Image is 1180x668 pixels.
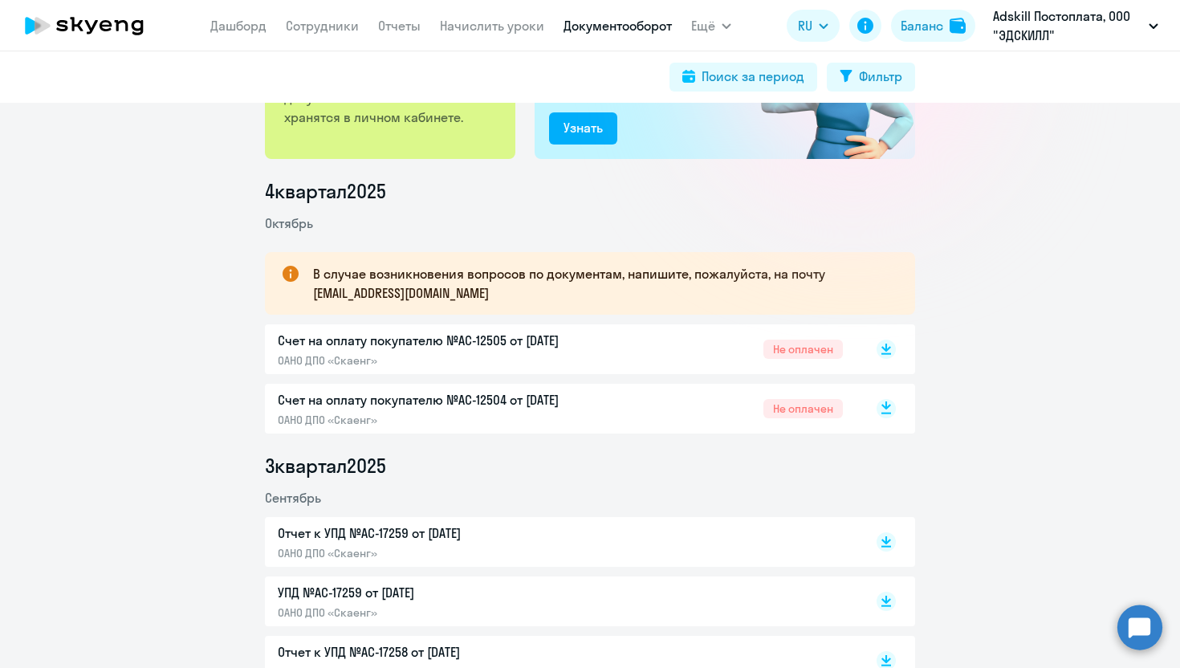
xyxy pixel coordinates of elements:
p: ОАНО ДПО «Скаенг» [278,353,615,368]
span: Октябрь [265,215,313,231]
a: Счет на оплату покупателю №AC-12505 от [DATE]ОАНО ДПО «Скаенг»Не оплачен [278,331,843,368]
p: В случае возникновения вопросов по документам, напишите, пожалуйста, на почту [EMAIL_ADDRESS][DOM... [313,264,886,303]
span: RU [798,16,812,35]
a: Счет на оплату покупателю №AC-12504 от [DATE]ОАНО ДПО «Скаенг»Не оплачен [278,390,843,427]
span: Ещё [691,16,715,35]
p: ОАНО ДПО «Скаенг» [278,546,615,560]
span: Не оплачен [763,340,843,359]
button: Поиск за период [669,63,817,92]
a: Сотрудники [286,18,359,34]
span: Сентябрь [265,490,321,506]
button: Узнать [549,112,617,145]
div: Фильтр [859,67,902,86]
a: УПД №AC-17259 от [DATE]ОАНО ДПО «Скаенг» [278,583,843,620]
a: Начислить уроки [440,18,544,34]
p: Отчет к УПД №AC-17259 от [DATE] [278,523,615,543]
img: balance [950,18,966,34]
a: Отчеты [378,18,421,34]
p: ОАНО ДПО «Скаенг» [278,605,615,620]
li: 4 квартал 2025 [265,178,915,204]
a: Дашборд [210,18,267,34]
a: Отчет к УПД №AC-17259 от [DATE]ОАНО ДПО «Скаенг» [278,523,843,560]
button: RU [787,10,840,42]
div: Баланс [901,16,943,35]
button: Adskill Постоплата, ООО "ЭДСКИЛЛ" [985,6,1166,45]
span: Не оплачен [763,399,843,418]
p: Adskill Постоплата, ООО "ЭДСКИЛЛ" [993,6,1142,45]
p: УПД №AC-17259 от [DATE] [278,583,615,602]
button: Балансbalance [891,10,975,42]
p: Счет на оплату покупателю №AC-12504 от [DATE] [278,390,615,409]
div: Узнать [564,118,603,137]
p: Отчет к УПД №AC-17258 от [DATE] [278,642,615,662]
button: Ещё [691,10,731,42]
div: Поиск за период [702,67,804,86]
li: 3 квартал 2025 [265,453,915,479]
p: ОАНО ДПО «Скаенг» [278,413,615,427]
a: Документооборот [564,18,672,34]
p: Счет на оплату покупателю №AC-12505 от [DATE] [278,331,615,350]
button: Фильтр [827,63,915,92]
